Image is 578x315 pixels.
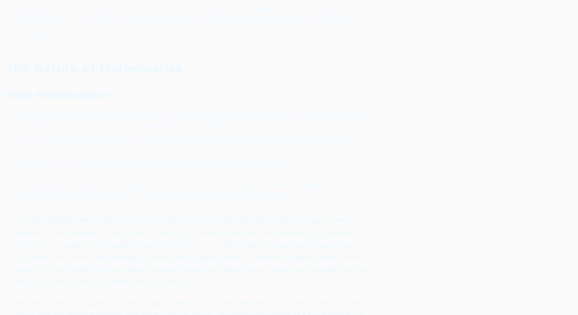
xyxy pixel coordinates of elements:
p: [PERSON_NAME], in (1985), shared a humorous observation about mathematicians that actually reveal... [6,179,373,203]
em: Surely You're Joking, [PERSON_NAME]! [74,181,206,189]
h2: The Nature of Mathematics [6,61,373,76]
h3: What Mathematics Is [6,88,373,102]
em: I Want to Be a Mathematician [99,122,201,131]
p: To understand the cultural divide, we must first understand what mathematics truly is. [PERSON_NA... [6,108,373,170]
p: "At the [GEOGRAPHIC_DATA], the physics department and the math department shared a common lounge.... [15,215,373,288]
